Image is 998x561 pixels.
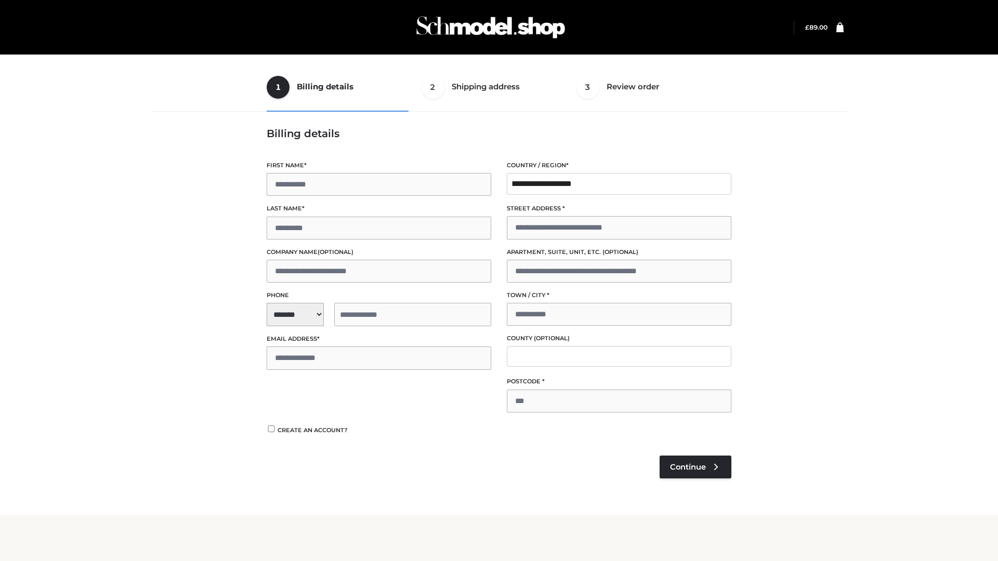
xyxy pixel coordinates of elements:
[267,425,276,432] input: Create an account?
[670,462,706,472] span: Continue
[534,335,570,342] span: (optional)
[507,290,731,300] label: Town / City
[805,23,809,31] span: £
[507,377,731,386] label: Postcode
[267,204,491,213] label: Last name
[267,127,731,140] h3: Billing details
[507,161,731,170] label: Country / Region
[267,161,491,170] label: First name
[507,333,731,343] label: County
[660,456,731,478] a: Continue
[267,334,491,344] label: Email address
[267,290,491,300] label: Phone
[805,23,828,31] a: £89.00
[267,247,491,257] label: Company name
[805,23,828,31] bdi: 89.00
[507,247,731,257] label: Apartment, suite, unit, etc.
[278,426,348,434] span: Create an account?
[318,248,353,256] span: (optional)
[602,248,638,256] span: (optional)
[413,7,569,48] img: Schmodel Admin 964
[507,204,731,213] label: Street address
